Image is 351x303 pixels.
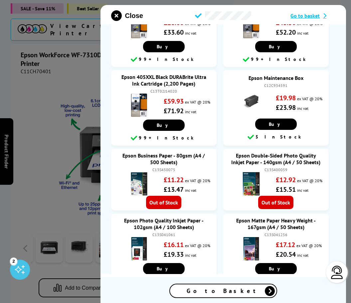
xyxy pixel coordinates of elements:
a: Go to Basket [169,284,277,298]
span: inc vat [297,253,308,258]
strong: £17.12 [276,240,295,249]
a: Epson Business Paper - 80gsm (A4 / 500 Sheets) [122,152,205,165]
span: ex VAT @ 20% [185,100,210,105]
strong: £28.00 [164,18,184,27]
strong: £33.60 [164,28,184,37]
button: close modal [111,10,143,21]
strong: £19.33 [164,250,184,259]
strong: £20.54 [276,250,296,259]
span: Close [125,12,143,20]
a: Epson Double-Sided Photo Quality Inkjet Paper - 140gsm (A4 / 50 Sheets) [231,152,320,165]
div: 5 In Stock [227,133,325,141]
span: ex VAT @ 20% [297,96,322,101]
strong: £59.93 [164,97,184,106]
a: Epson Maintenance Box [249,75,303,81]
img: Epson Double-Sided Photo Quality Inkjet Paper - 140gsm (A4 / 50 Sheets) [240,172,263,195]
strong: £11.22 [164,175,184,184]
img: Epson 405XL Black DURABrite Ultra Ink Cartridge (1,100 Pages) [240,15,263,38]
span: inc vat [185,109,196,114]
strong: £15.51 [276,185,296,194]
img: Epson 405XL Yellow DURABrite Ultra Ink Cartridge (1,100 Pages) [127,15,151,38]
div: C13S041061 [118,232,210,237]
div: C13T02J14020 [118,89,210,94]
span: Go to basket [290,12,320,19]
a: Epson Matte Paper Heavy Weight - 167gsm (A4 / 50 Sheets) [236,217,316,230]
div: 99+ In Stock [114,56,213,64]
strong: £12.92 [276,175,296,184]
strong: £16.11 [164,240,184,249]
div: C12C934591 [230,83,322,88]
span: ex VAT @ 20% [296,243,322,248]
img: user-headset-light.svg [330,266,344,279]
span: inc vat [297,188,308,193]
img: Epson 405XXL Black DURABrite Ultra Ink Cartridge (2,200 Pages) [127,94,151,117]
strong: £13.47 [164,185,184,194]
div: 99+ In Stock [114,134,213,142]
a: Go to basket [290,12,335,19]
span: ex VAT @ 20% [297,178,322,183]
span: inc vat [297,106,308,111]
div: 2 [10,257,17,265]
span: Go to Basket [187,287,260,295]
span: Buy [269,266,283,272]
strong: £52.20 [276,28,296,37]
span: inc vat [297,31,308,36]
strong: £19.98 [276,94,296,102]
strong: £71.92 [164,107,184,115]
div: C13S400059 [230,167,322,172]
div: 99+ In Stock [227,56,325,64]
span: Buy [157,44,171,50]
span: Out of Stock [146,196,181,209]
span: inc vat [185,253,196,258]
div: C13S450075 [118,167,210,172]
strong: £23.98 [276,103,296,112]
img: Epson Matte Paper Heavy Weight - 167gsm (A4 / 50 Sheets) [240,237,263,260]
img: Epson Photo Quality Inkjet Paper - 102gsm (A4 / 100 Sheets) [127,237,151,260]
img: Epson Business Paper - 80gsm (A4 / 500 Sheets) [127,172,151,195]
div: C13S041256 [230,232,322,237]
span: Out of Stock [258,196,293,209]
span: ex VAT @ 20% [185,178,210,183]
a: Epson Photo Quality Inkjet Paper - 102gsm (A4 / 100 Sheets) [124,217,204,230]
span: inc vat [185,31,196,36]
span: Buy [269,44,283,50]
span: Buy [157,266,171,272]
span: Buy [157,122,171,128]
strong: £43.50 [276,18,296,27]
span: ex VAT @ 20% [297,21,322,26]
span: inc vat [185,188,196,193]
span: ex VAT @ 20% [185,243,210,248]
span: Buy [269,121,283,127]
span: ex VAT @ 20% [185,21,210,26]
a: Epson 405XXL Black DURABrite Ultra Ink Cartridge (2,200 Pages) [121,74,206,87]
img: Epson Maintenance Box [240,90,263,114]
